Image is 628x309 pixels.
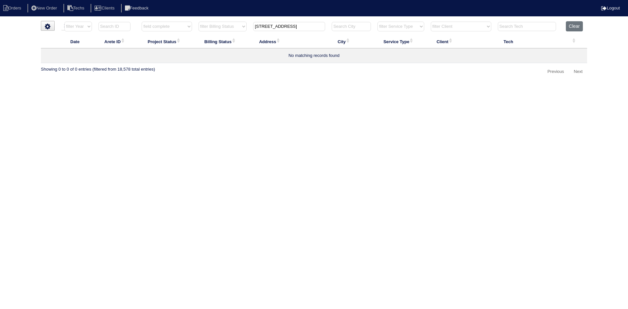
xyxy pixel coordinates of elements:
li: Techs [63,4,90,13]
a: Previous [543,66,569,77]
li: Feedback [121,4,154,13]
a: Techs [63,6,90,10]
th: City: activate to sort column ascending [328,35,374,48]
th: Project Status: activate to sort column ascending [138,35,195,48]
a: New Order [27,6,62,10]
input: Search City [332,22,371,31]
th: Date [61,35,95,48]
input: Search Tech [498,22,556,31]
li: Clients [91,4,120,13]
li: New Order [27,4,62,13]
th: Address: activate to sort column ascending [250,35,328,48]
th: : activate to sort column ascending [563,35,587,48]
input: Search ID [98,22,131,31]
th: Client: activate to sort column ascending [427,35,495,48]
th: Arete ID: activate to sort column ascending [95,35,138,48]
input: Search Address [253,22,325,31]
div: Showing 0 to 0 of 0 entries (filtered from 18,578 total entries) [41,63,155,72]
th: Service Type: activate to sort column ascending [374,35,427,48]
a: Next [569,66,587,77]
a: Logout [601,6,620,10]
td: No matching records found [41,48,587,63]
a: Clients [91,6,120,10]
button: Clear [566,21,583,31]
th: Billing Status: activate to sort column ascending [195,35,250,48]
th: Tech [495,35,563,48]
